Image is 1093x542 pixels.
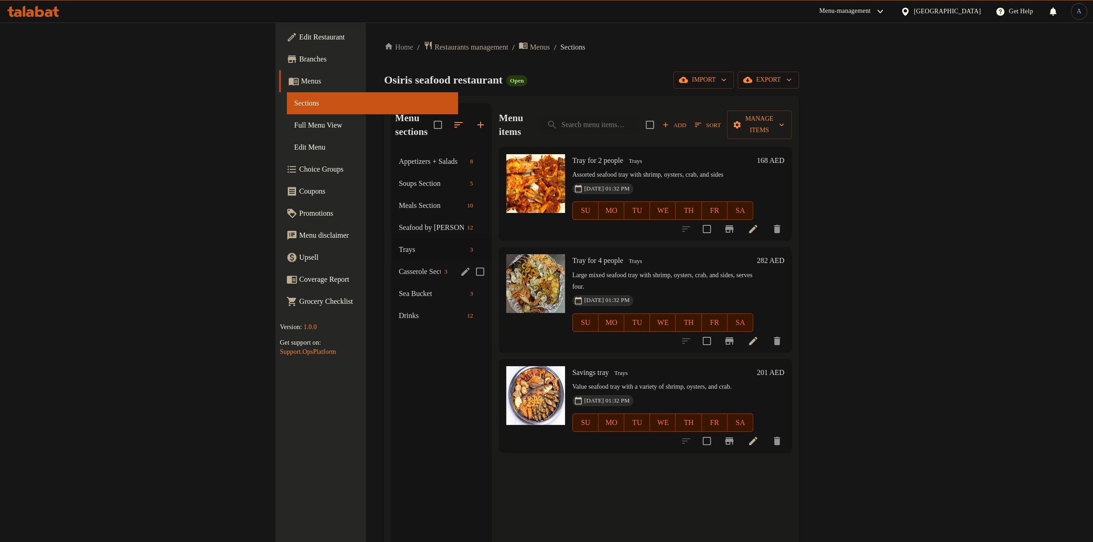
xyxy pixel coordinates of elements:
span: Sort items [689,118,727,132]
a: Grocery Checklist [279,291,458,313]
span: Open [506,77,527,84]
button: Branch-specific-item [718,330,740,352]
div: items [464,310,477,321]
div: [GEOGRAPHIC_DATA] [914,6,981,17]
a: Support.OpsPlatform [280,348,336,355]
span: Menus [530,42,550,53]
button: MO [599,413,624,432]
a: Edit menu item [748,436,759,447]
span: [DATE] 01:32 PM [581,397,633,405]
h6: 282 AED [757,254,785,267]
div: Drinks12 [392,305,492,327]
div: Seafood by [PERSON_NAME]12 [392,217,492,239]
span: 8 [466,157,477,166]
a: Promotions [279,202,458,224]
a: Coupons [279,180,458,202]
button: MO [599,201,624,220]
button: import [673,72,734,89]
span: Select to update [697,431,717,451]
span: 12 [464,312,477,320]
button: WE [650,201,676,220]
p: Large mixed seafood tray with shrimp, oysters, crab, and sides, serves four. [572,270,753,293]
button: export [738,72,799,89]
span: TH [679,316,698,330]
span: Select to update [697,331,717,351]
input: search [539,117,639,133]
a: Edit menu item [748,335,759,346]
span: Sort [695,120,721,130]
span: Sea Bucket [399,288,466,299]
span: SA [731,316,750,330]
a: Menus [519,41,550,53]
h6: 201 AED [757,366,785,379]
a: Menu disclaimer [279,224,458,246]
div: items [466,178,477,189]
div: items [466,288,477,299]
div: Seafood by Kilo [399,222,464,233]
span: Menus [301,76,451,87]
span: MO [602,204,621,218]
button: SA [728,313,753,332]
nav: Menu sections [392,147,492,330]
button: FR [702,413,728,432]
a: Edit Restaurant [279,26,458,48]
a: Edit Menu [287,136,458,158]
span: Grocery Checklist [299,296,451,307]
div: Trays3 [392,239,492,261]
span: Seafood by [PERSON_NAME] [399,222,464,233]
button: SU [572,313,599,332]
div: Open [506,75,527,86]
div: Casserole Section [399,266,441,277]
li: / [554,42,557,53]
div: items [464,200,477,211]
button: Branch-specific-item [718,430,740,452]
a: Coverage Report [279,268,458,291]
div: items [466,156,477,167]
button: TU [624,313,650,332]
button: TU [624,201,650,220]
span: Drinks [399,310,464,321]
button: delete [766,218,788,240]
div: Casserole Section3edit [392,261,492,283]
span: 12 [464,224,477,232]
span: Select to update [697,219,717,239]
a: Branches [279,48,458,70]
button: FR [702,313,728,332]
button: SA [728,413,753,432]
span: Choice Groups [299,164,451,175]
span: Restaurants management [435,42,508,53]
span: Add item [660,118,689,132]
button: FR [702,201,728,220]
span: SU [577,416,595,430]
button: TU [624,413,650,432]
span: Appetizers + Salads [399,156,466,167]
button: TH [676,313,701,332]
div: items [466,244,477,255]
span: [DATE] 01:32 PM [581,184,633,193]
span: 3 [466,246,477,254]
span: SA [731,204,750,218]
div: Sea Bucket3 [392,283,492,305]
span: WE [654,416,672,430]
span: FR [706,204,724,218]
span: Menu disclaimer [299,230,451,241]
span: FR [706,316,724,330]
span: Tray for 4 people [572,257,623,264]
button: WE [650,413,676,432]
span: 3 [441,268,451,276]
span: Sort sections [448,114,470,136]
span: WE [654,316,672,330]
img: Tray for 4 people [506,254,565,313]
span: Select section [640,115,660,134]
button: delete [766,430,788,452]
span: Sections [294,98,451,109]
button: SA [728,201,753,220]
a: Menus [279,70,458,92]
div: Menu-management [819,6,871,17]
span: FR [706,416,724,430]
span: Select all sections [428,115,448,134]
span: Full Menu View [294,120,451,131]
